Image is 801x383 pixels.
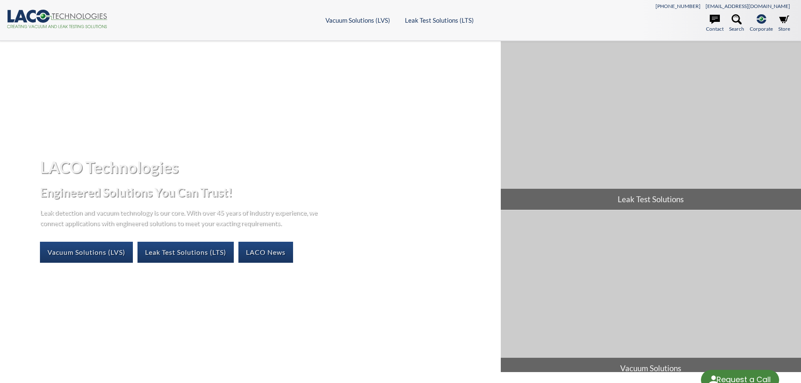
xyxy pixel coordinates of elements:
[238,242,293,263] a: LACO News
[729,14,744,33] a: Search
[501,189,801,210] span: Leak Test Solutions
[706,14,724,33] a: Contact
[325,16,390,24] a: Vacuum Solutions (LVS)
[656,3,701,9] a: [PHONE_NUMBER]
[706,3,790,9] a: [EMAIL_ADDRESS][DOMAIN_NAME]
[40,157,494,177] h1: LACO Technologies
[405,16,474,24] a: Leak Test Solutions (LTS)
[40,207,322,228] p: Leak detection and vacuum technology is our core. With over 45 years of industry experience, we c...
[750,25,773,33] span: Corporate
[40,242,133,263] a: Vacuum Solutions (LVS)
[501,358,801,379] span: Vacuum Solutions
[501,41,801,210] a: Leak Test Solutions
[778,14,790,33] a: Store
[501,210,801,379] a: Vacuum Solutions
[40,185,494,200] h2: Engineered Solutions You Can Trust!
[137,242,234,263] a: Leak Test Solutions (LTS)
